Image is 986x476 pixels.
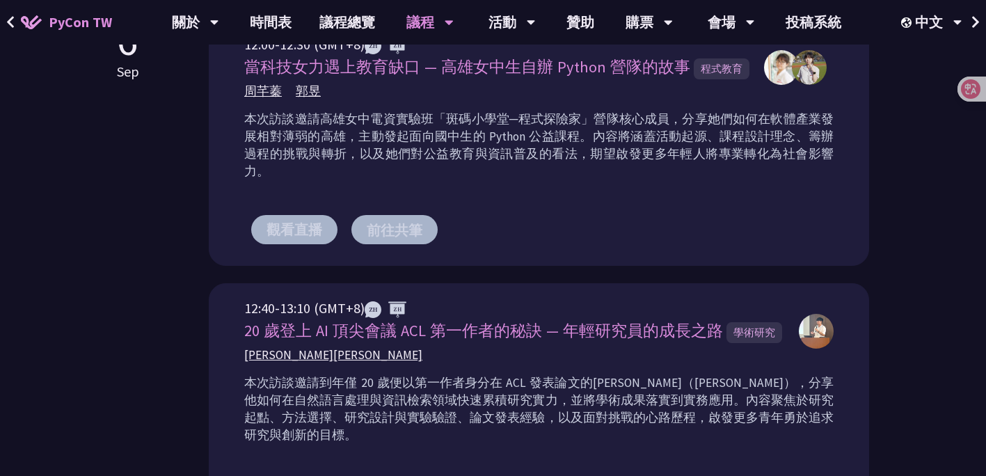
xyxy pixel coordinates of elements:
[244,83,282,100] span: 周芊蓁
[351,215,438,244] button: 前往共筆
[792,50,827,85] img: 周芊蓁,郭昱
[244,111,834,180] p: 本次訪談邀請高雄女中電資實驗班「斑碼小學堂─程式探險家」營隊核心成員，分享她們如何在軟體產業發展相對薄弱的高雄，主動發起面向國中生的 Python 公益課程。內容將涵蓋活動起源、課程設計理念、籌...
[244,57,690,77] span: 當科技女力遇上教育缺口 — 高雄女中生自辦 Python 營隊的故事
[296,83,321,100] span: 郭昱
[117,61,139,82] p: Sep
[244,298,782,319] div: 12:40-13:10 (GMT+8)
[244,321,723,340] span: 20 歲登上 AI 頂尖會議 ACL 第一作者的秘訣 — 年輕研究員的成長之路
[49,12,112,33] span: PyCon TW
[365,301,406,318] img: ZHZH.38617ef.svg
[365,38,406,54] img: ZHZH.38617ef.svg
[726,322,782,343] span: 學術研究
[799,314,834,349] img: 許新翎 Justin Hsu
[251,215,337,244] button: 觀看直播
[244,374,834,444] p: 本次訪談邀請到年僅 20 歲便以第一作者身分在 ACL 發表論文的[PERSON_NAME]（[PERSON_NAME]），分享他如何在自然語言處理與資訊檢索領域快速累積研究實力，並將學術成果落...
[244,34,749,55] div: 12:00-12:30 (GMT+8)
[764,50,799,85] img: 周芊蓁,郭昱
[901,17,915,28] img: Locale Icon
[21,15,42,29] img: Home icon of PyCon TW 2025
[7,5,126,40] a: PyCon TW
[694,58,749,79] span: 程式教育
[244,347,422,364] span: [PERSON_NAME][PERSON_NAME]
